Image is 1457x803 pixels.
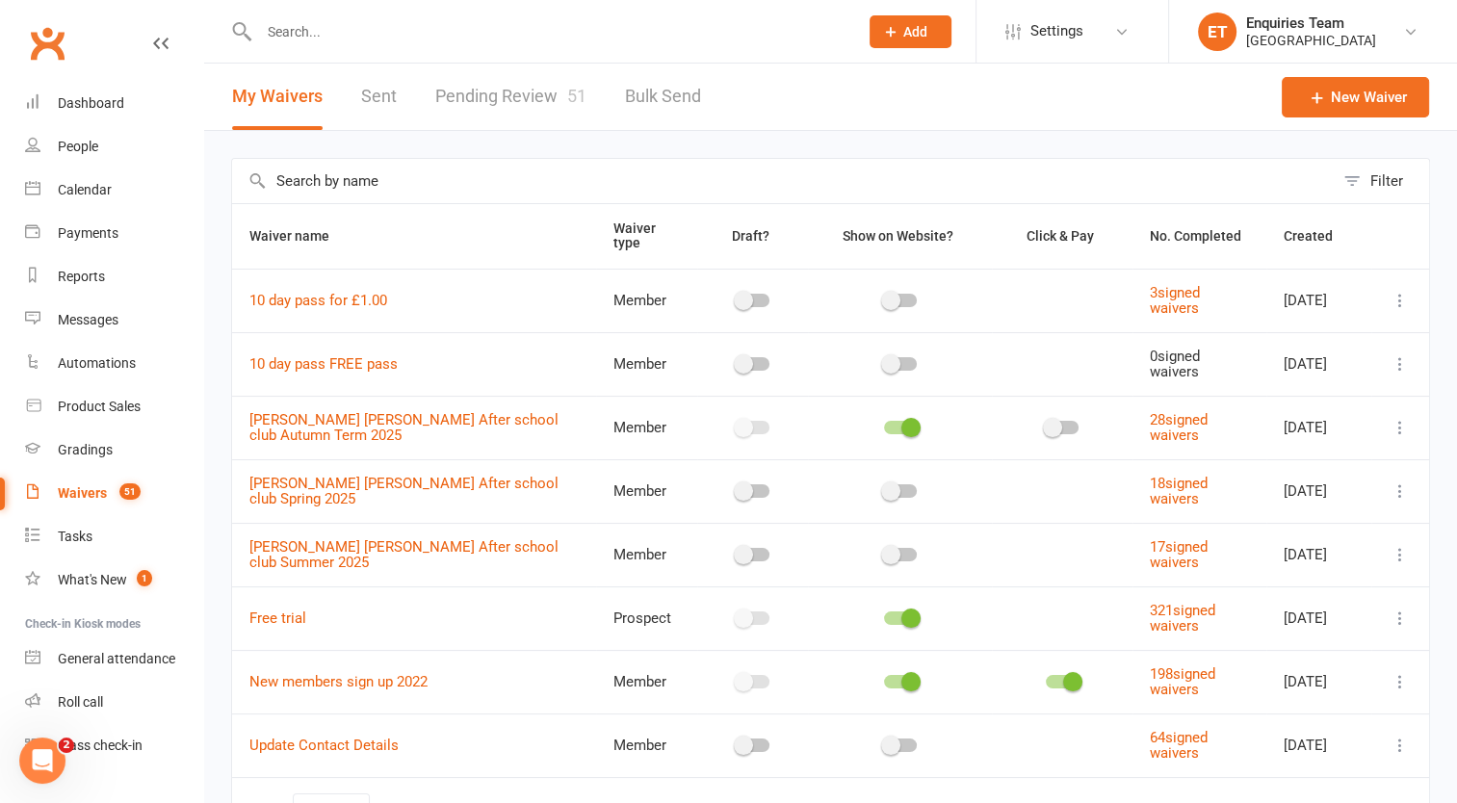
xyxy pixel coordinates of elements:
[843,228,953,244] span: Show on Website?
[1030,10,1083,53] span: Settings
[1266,523,1371,586] td: [DATE]
[25,168,203,212] a: Calendar
[596,523,697,586] td: Member
[625,64,701,130] a: Bulk Send
[1150,411,1208,445] a: 28signed waivers
[903,24,927,39] span: Add
[596,204,697,269] th: Waiver type
[1266,713,1371,777] td: [DATE]
[1246,32,1376,49] div: [GEOGRAPHIC_DATA]
[1150,729,1208,763] a: 64signed waivers
[25,724,203,767] a: Class kiosk mode
[25,558,203,602] a: What's New1
[58,269,105,284] div: Reports
[596,396,697,459] td: Member
[249,228,351,244] span: Waiver name
[25,472,203,515] a: Waivers 51
[25,82,203,125] a: Dashboard
[1150,475,1208,508] a: 18signed waivers
[249,673,428,690] a: New members sign up 2022
[58,399,141,414] div: Product Sales
[25,212,203,255] a: Payments
[715,224,791,247] button: Draft?
[1150,665,1215,699] a: 198signed waivers
[58,442,113,457] div: Gradings
[58,738,143,753] div: Class check-in
[25,681,203,724] a: Roll call
[25,342,203,385] a: Automations
[58,572,127,587] div: What's New
[1150,602,1215,635] a: 321signed waivers
[1370,169,1403,193] div: Filter
[232,64,323,130] button: My Waivers
[58,651,175,666] div: General attendance
[249,411,559,445] a: [PERSON_NAME] [PERSON_NAME] After school club Autumn Term 2025
[25,515,203,558] a: Tasks
[1150,348,1200,381] span: 0 signed waivers
[1246,14,1376,32] div: Enquiries Team
[361,64,397,130] a: Sent
[58,529,92,544] div: Tasks
[58,355,136,371] div: Automations
[249,292,387,309] a: 10 day pass for £1.00
[1266,269,1371,332] td: [DATE]
[1284,224,1354,247] button: Created
[249,538,559,572] a: [PERSON_NAME] [PERSON_NAME] After school club Summer 2025
[825,224,975,247] button: Show on Website?
[870,15,951,48] button: Add
[58,95,124,111] div: Dashboard
[596,332,697,396] td: Member
[25,255,203,298] a: Reports
[58,225,118,241] div: Payments
[1266,586,1371,650] td: [DATE]
[25,385,203,428] a: Product Sales
[1132,204,1266,269] th: No. Completed
[253,18,845,45] input: Search...
[596,586,697,650] td: Prospect
[1150,284,1200,318] a: 3signed waivers
[137,570,152,586] span: 1
[596,650,697,713] td: Member
[1266,650,1371,713] td: [DATE]
[249,224,351,247] button: Waiver name
[249,475,559,508] a: [PERSON_NAME] [PERSON_NAME] After school club Spring 2025
[1266,396,1371,459] td: [DATE]
[58,485,107,501] div: Waivers
[25,125,203,168] a: People
[119,483,141,500] span: 51
[1027,228,1094,244] span: Click & Pay
[59,738,74,753] span: 2
[58,694,103,710] div: Roll call
[596,713,697,777] td: Member
[1284,228,1354,244] span: Created
[1334,159,1429,203] button: Filter
[232,159,1334,203] input: Search by name
[596,459,697,523] td: Member
[23,19,71,67] a: Clubworx
[1266,459,1371,523] td: [DATE]
[596,269,697,332] td: Member
[1282,77,1429,117] a: New Waiver
[58,139,98,154] div: People
[249,737,399,754] a: Update Contact Details
[249,609,306,627] a: Free trial
[1009,224,1115,247] button: Click & Pay
[58,312,118,327] div: Messages
[1150,538,1208,572] a: 17signed waivers
[567,86,586,106] span: 51
[435,64,586,130] a: Pending Review51
[25,637,203,681] a: General attendance kiosk mode
[732,228,769,244] span: Draft?
[1198,13,1236,51] div: ET
[25,298,203,342] a: Messages
[19,738,65,784] iframe: Intercom live chat
[1266,332,1371,396] td: [DATE]
[249,355,398,373] a: 10 day pass FREE pass
[58,182,112,197] div: Calendar
[25,428,203,472] a: Gradings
